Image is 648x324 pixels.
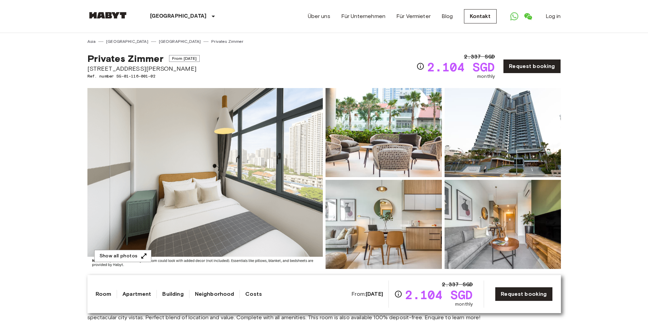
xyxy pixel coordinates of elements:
span: 2.337 SGD [442,280,473,289]
a: Open WeChat [521,10,535,23]
img: Habyt [87,12,128,19]
a: Open WhatsApp [508,10,521,23]
a: Für Unternehmen [341,12,385,20]
span: From [DATE] [169,55,200,62]
img: Picture of unit SG-01-116-001-02 [445,180,561,269]
a: Apartment [122,290,151,298]
span: 2.104 SGD [405,289,473,301]
span: 2.337 SGD [464,53,495,61]
svg: Check cost overview for full price breakdown. Please note that discounts apply to new joiners onl... [394,290,402,298]
b: [DATE] [366,291,383,297]
span: Ref. number SG-01-116-001-02 [87,73,200,79]
svg: Check cost overview for full price breakdown. Please note that discounts apply to new joiners onl... [416,62,425,70]
span: From: [351,290,383,298]
a: Über uns [308,12,330,20]
a: Neighborhood [195,290,234,298]
a: Für Vermieter [396,12,431,20]
a: Log in [546,12,561,20]
a: Asia [87,38,96,45]
img: Picture of unit SG-01-116-001-02 [445,88,561,177]
a: Blog [442,12,453,20]
a: Kontakt [464,9,497,23]
a: Privates Zimmer [211,38,243,45]
span: Privates Zimmer [87,53,164,64]
span: [STREET_ADDRESS][PERSON_NAME] [87,64,200,73]
a: [GEOGRAPHIC_DATA] [106,38,148,45]
button: Show all photos [94,250,151,262]
span: This light-filled room offers queen bed and built-in storage in a contemporary 3-bedroom condo. S... [87,306,561,321]
a: Request booking [495,287,552,301]
a: Room [96,290,112,298]
img: Picture of unit SG-01-116-001-02 [326,88,442,177]
span: monthly [455,301,473,308]
img: Marketing picture of unit SG-01-116-001-02 [87,88,323,269]
a: [GEOGRAPHIC_DATA] [159,38,201,45]
img: Picture of unit SG-01-116-001-02 [326,180,442,269]
span: 2.104 SGD [427,61,495,73]
a: Building [162,290,183,298]
a: Costs [245,290,262,298]
a: Request booking [503,59,561,73]
span: monthly [477,73,495,80]
p: [GEOGRAPHIC_DATA] [150,12,207,20]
